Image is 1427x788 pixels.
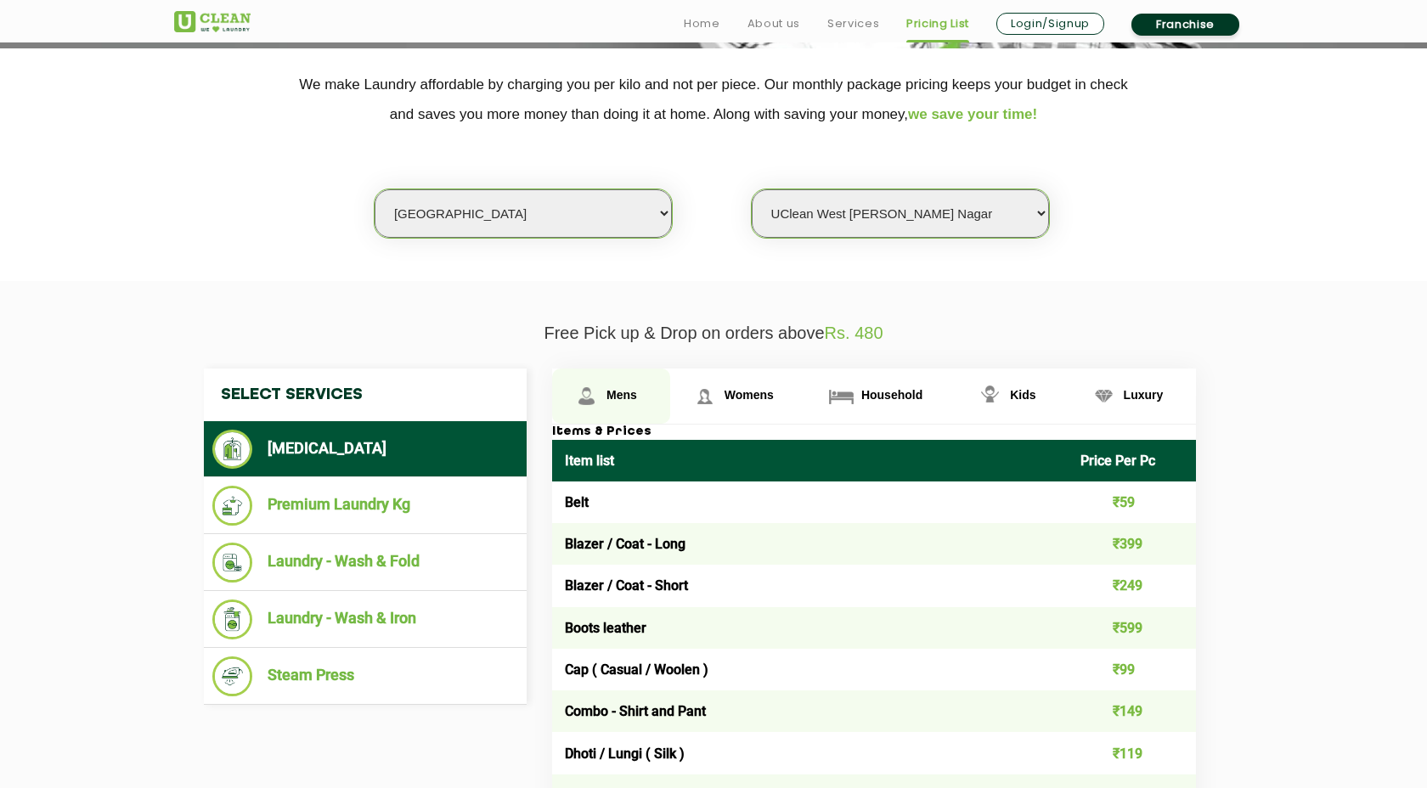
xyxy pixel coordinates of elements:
[552,607,1068,649] td: Boots leather
[747,14,800,34] a: About us
[212,486,252,526] img: Premium Laundry Kg
[861,388,922,402] span: Household
[1089,381,1119,411] img: Luxury
[552,565,1068,606] td: Blazer / Coat - Short
[212,599,252,639] img: Laundry - Wash & Iron
[1068,690,1197,732] td: ₹149
[572,381,601,411] img: Mens
[908,106,1037,122] span: we save your time!
[212,543,252,583] img: Laundry - Wash & Fold
[1010,388,1035,402] span: Kids
[1068,607,1197,649] td: ₹599
[684,14,720,34] a: Home
[174,70,1253,129] p: We make Laundry affordable by charging you per kilo and not per piece. Our monthly package pricin...
[1068,523,1197,565] td: ₹399
[552,732,1068,774] td: Dhoti / Lungi ( Silk )
[975,381,1005,411] img: Kids
[1124,388,1164,402] span: Luxury
[1068,649,1197,690] td: ₹99
[552,440,1068,481] th: Item list
[825,324,883,342] span: Rs. 480
[174,11,251,32] img: UClean Laundry and Dry Cleaning
[725,388,774,402] span: Womens
[552,690,1068,732] td: Combo - Shirt and Pant
[552,481,1068,523] td: Belt
[690,381,719,411] img: Womens
[552,649,1068,690] td: Cap ( Casual / Woolen )
[212,656,518,696] li: Steam Press
[212,599,518,639] li: Laundry - Wash & Iron
[1068,565,1197,606] td: ₹249
[1131,14,1239,36] a: Franchise
[212,656,252,696] img: Steam Press
[212,486,518,526] li: Premium Laundry Kg
[552,523,1068,565] td: Blazer / Coat - Long
[212,543,518,583] li: Laundry - Wash & Fold
[906,14,969,34] a: Pricing List
[552,425,1196,440] h3: Items & Prices
[212,430,518,469] li: [MEDICAL_DATA]
[996,13,1104,35] a: Login/Signup
[174,324,1253,343] p: Free Pick up & Drop on orders above
[606,388,637,402] span: Mens
[1068,440,1197,481] th: Price Per Pc
[826,381,856,411] img: Household
[827,14,879,34] a: Services
[204,369,527,421] h4: Select Services
[1068,481,1197,523] td: ₹59
[1068,732,1197,774] td: ₹119
[212,430,252,469] img: Dry Cleaning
